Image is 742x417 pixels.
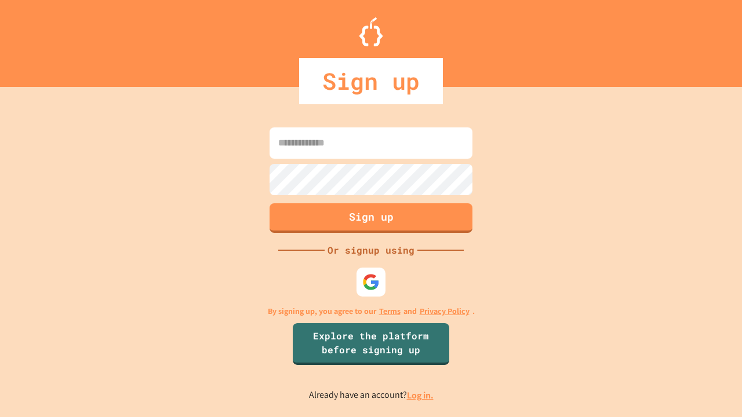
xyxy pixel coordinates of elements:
[379,305,401,317] a: Terms
[299,58,443,104] div: Sign up
[309,388,434,403] p: Already have an account?
[362,273,380,291] img: google-icon.svg
[268,305,475,317] p: By signing up, you agree to our and .
[420,305,470,317] a: Privacy Policy
[407,389,434,401] a: Log in.
[270,203,472,233] button: Sign up
[359,17,383,46] img: Logo.svg
[293,323,449,365] a: Explore the platform before signing up
[325,243,417,257] div: Or signup using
